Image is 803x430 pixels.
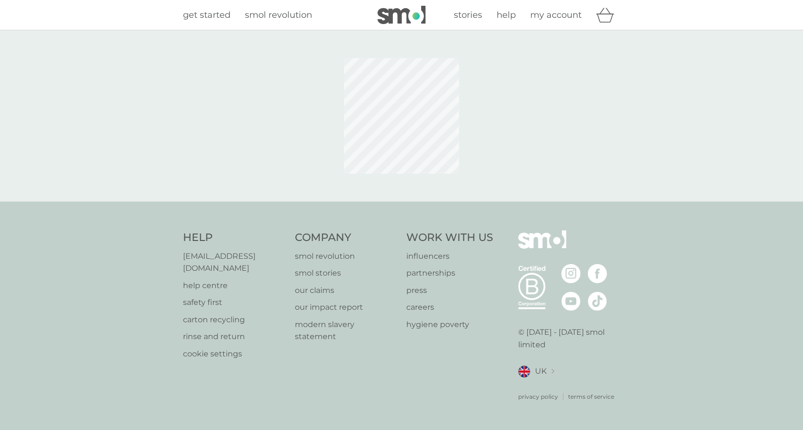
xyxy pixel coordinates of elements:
[551,369,554,374] img: select a new location
[406,250,493,263] a: influencers
[183,330,285,343] a: rinse and return
[518,392,558,401] a: privacy policy
[245,8,312,22] a: smol revolution
[295,267,397,279] a: smol stories
[561,291,581,311] img: visit the smol Youtube page
[530,8,582,22] a: my account
[183,8,231,22] a: get started
[295,250,397,263] a: smol revolution
[295,230,397,245] h4: Company
[245,10,312,20] span: smol revolution
[454,10,482,20] span: stories
[183,314,285,326] a: carton recycling
[530,10,582,20] span: my account
[183,230,285,245] h4: Help
[497,8,516,22] a: help
[183,250,285,275] a: [EMAIL_ADDRESS][DOMAIN_NAME]
[406,284,493,297] a: press
[518,230,566,263] img: smol
[183,296,285,309] a: safety first
[406,301,493,314] a: careers
[568,392,614,401] a: terms of service
[183,279,285,292] a: help centre
[588,291,607,311] img: visit the smol Tiktok page
[183,10,231,20] span: get started
[406,318,493,331] a: hygiene poverty
[561,264,581,283] img: visit the smol Instagram page
[518,366,530,378] img: UK flag
[377,6,426,24] img: smol
[518,326,620,351] p: © [DATE] - [DATE] smol limited
[406,267,493,279] a: partnerships
[535,365,547,378] span: UK
[588,264,607,283] img: visit the smol Facebook page
[295,284,397,297] a: our claims
[596,5,620,25] div: basket
[295,318,397,343] a: modern slavery statement
[497,10,516,20] span: help
[454,8,482,22] a: stories
[183,348,285,360] a: cookie settings
[406,230,493,245] h4: Work With Us
[295,301,397,314] a: our impact report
